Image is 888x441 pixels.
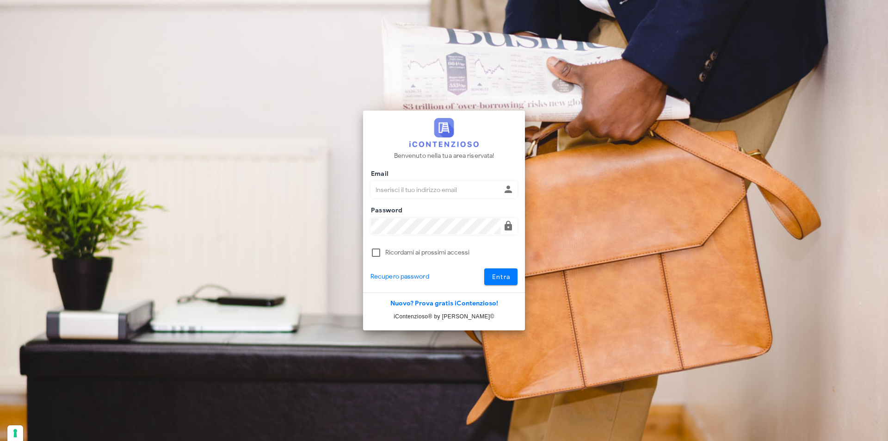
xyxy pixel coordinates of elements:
p: Benvenuto nella tua area riservata! [394,151,494,161]
button: Le tue preferenze relative al consenso per le tecnologie di tracciamento [7,425,23,441]
a: Recupero password [370,272,429,282]
p: iContenzioso® by [PERSON_NAME]© [363,312,525,321]
label: Email [368,169,388,179]
label: Ricordami ai prossimi accessi [385,248,518,257]
span: Entra [492,273,511,281]
a: Nuovo? Prova gratis iContenzioso! [390,299,498,307]
label: Password [368,206,403,215]
button: Entra [484,268,518,285]
input: Inserisci il tuo indirizzo email [371,182,501,198]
